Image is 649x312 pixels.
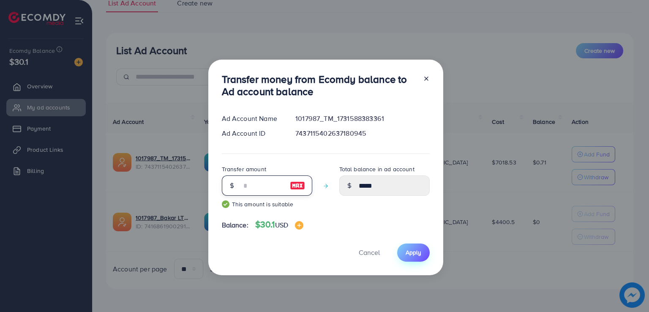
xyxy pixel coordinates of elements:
[255,219,303,230] h4: $30.1
[222,200,229,208] img: guide
[222,200,312,208] small: This amount is suitable
[289,129,436,138] div: 7437115402637180945
[215,114,289,123] div: Ad Account Name
[359,248,380,257] span: Cancel
[348,244,390,262] button: Cancel
[222,165,266,173] label: Transfer amount
[222,220,248,230] span: Balance:
[275,220,288,230] span: USD
[290,181,305,191] img: image
[406,248,421,257] span: Apply
[222,73,416,98] h3: Transfer money from Ecomdy balance to Ad account balance
[295,221,303,230] img: image
[289,114,436,123] div: 1017987_TM_1731588383361
[339,165,414,173] label: Total balance in ad account
[215,129,289,138] div: Ad Account ID
[397,244,430,262] button: Apply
